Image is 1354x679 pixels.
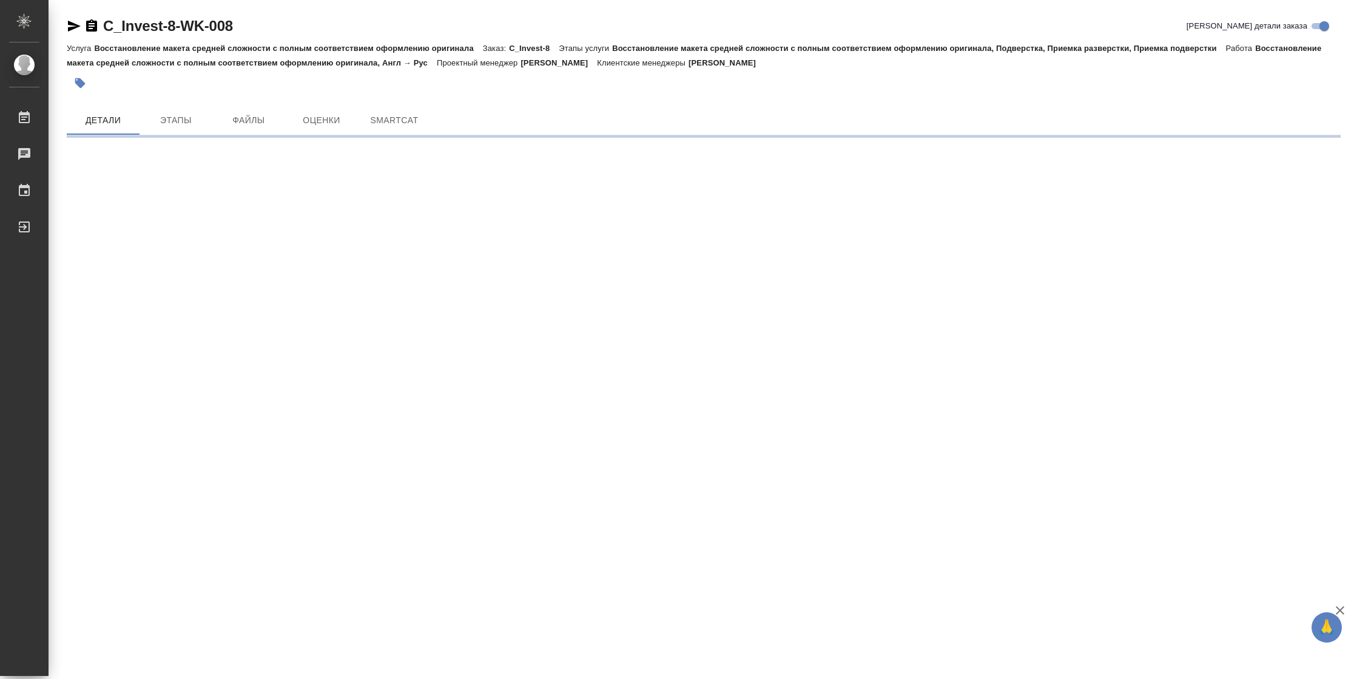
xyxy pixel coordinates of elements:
p: Работа [1226,44,1256,53]
a: C_Invest-8-WK-008 [103,18,233,34]
p: Проектный менеджер [437,58,520,67]
span: Этапы [147,113,205,128]
span: 🙏 [1316,615,1337,640]
p: Услуга [67,44,94,53]
span: Детали [74,113,132,128]
button: Добавить тэг [67,70,93,96]
span: SmartCat [365,113,423,128]
p: Заказ: [483,44,509,53]
button: Скопировать ссылку для ЯМессенджера [67,19,81,33]
span: Файлы [220,113,278,128]
p: Восстановление макета средней сложности с полным соответствием оформлению оригинала, Подверстка, ... [612,44,1225,53]
p: C_Invest-8 [509,44,559,53]
p: Клиентские менеджеры [597,58,689,67]
p: [PERSON_NAME] [520,58,597,67]
p: [PERSON_NAME] [689,58,765,67]
button: Скопировать ссылку [84,19,99,33]
p: Этапы услуги [559,44,612,53]
span: Оценки [292,113,351,128]
button: 🙏 [1312,612,1342,643]
p: Восстановление макета средней сложности с полным соответствием оформлению оригинала [94,44,482,53]
span: [PERSON_NAME] детали заказа [1187,20,1307,32]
